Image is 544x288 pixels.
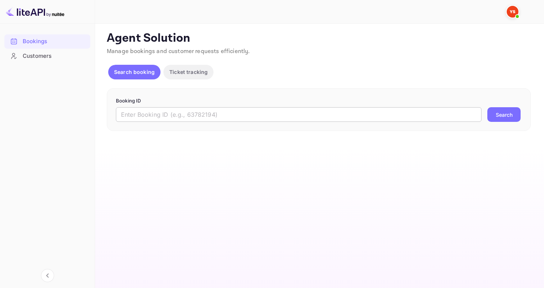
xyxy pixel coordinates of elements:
[4,34,90,48] a: Bookings
[107,31,531,46] p: Agent Solution
[23,37,87,46] div: Bookings
[116,107,481,122] input: Enter Booking ID (e.g., 63782194)
[169,68,208,76] p: Ticket tracking
[41,269,54,282] button: Collapse navigation
[507,6,518,18] img: Yandex Support
[116,97,522,105] p: Booking ID
[23,52,87,60] div: Customers
[6,6,64,18] img: LiteAPI logo
[107,48,250,55] span: Manage bookings and customer requests efficiently.
[487,107,521,122] button: Search
[4,34,90,49] div: Bookings
[114,68,155,76] p: Search booking
[4,49,90,63] a: Customers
